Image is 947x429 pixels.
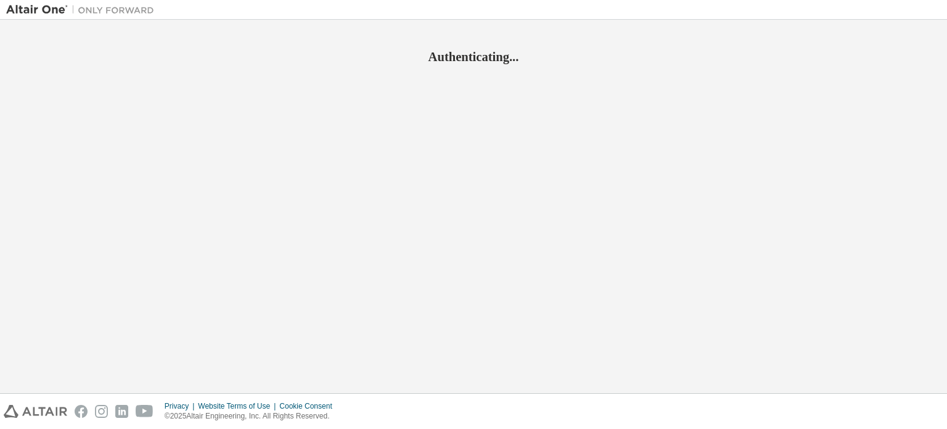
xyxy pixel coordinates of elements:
[6,4,160,16] img: Altair One
[115,405,128,418] img: linkedin.svg
[279,401,339,411] div: Cookie Consent
[6,49,941,65] h2: Authenticating...
[198,401,279,411] div: Website Terms of Use
[4,405,67,418] img: altair_logo.svg
[75,405,88,418] img: facebook.svg
[136,405,154,418] img: youtube.svg
[165,401,198,411] div: Privacy
[95,405,108,418] img: instagram.svg
[165,411,340,422] p: © 2025 Altair Engineering, Inc. All Rights Reserved.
